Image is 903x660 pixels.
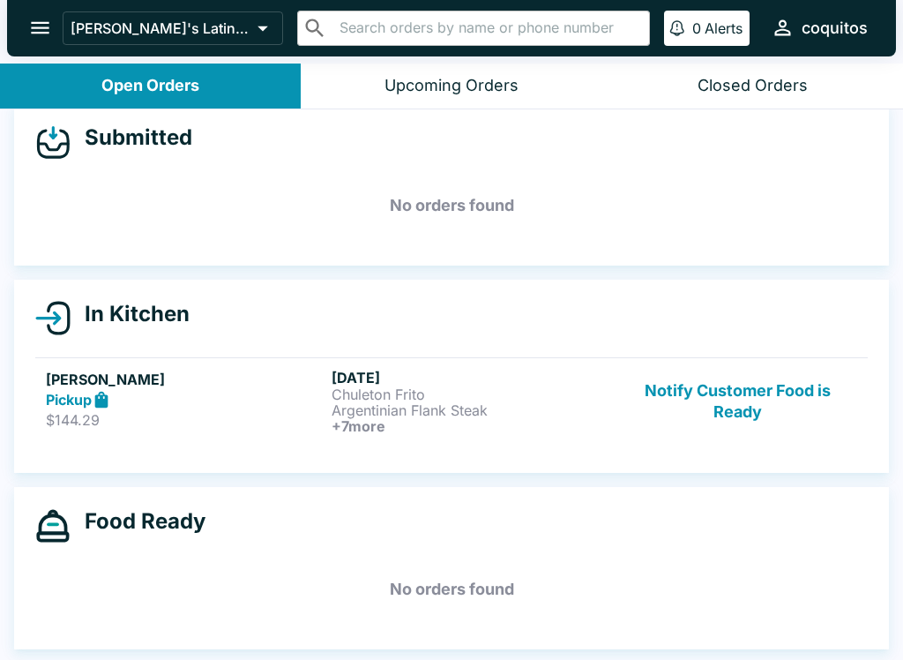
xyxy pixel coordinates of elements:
[802,18,868,39] div: coquitos
[101,76,199,96] div: Open Orders
[332,402,610,418] p: Argentinian Flank Steak
[63,11,283,45] button: [PERSON_NAME]'s Latin Cuisine
[71,124,192,151] h4: Submitted
[384,76,519,96] div: Upcoming Orders
[698,76,808,96] div: Closed Orders
[35,174,868,237] h5: No orders found
[46,391,92,409] strong: Pickup
[71,19,250,37] p: [PERSON_NAME]'s Latin Cuisine
[705,19,743,37] p: Alerts
[35,558,868,621] h5: No orders found
[71,508,205,535] h4: Food Ready
[71,301,190,327] h4: In Kitchen
[764,9,875,47] button: coquitos
[332,418,610,434] h6: + 7 more
[692,19,701,37] p: 0
[18,5,63,50] button: open drawer
[334,16,642,41] input: Search orders by name or phone number
[332,369,610,386] h6: [DATE]
[332,386,610,402] p: Chuleton Frito
[618,369,857,434] button: Notify Customer Food is Ready
[35,357,868,445] a: [PERSON_NAME]Pickup$144.29[DATE]Chuleton FritoArgentinian Flank Steak+7moreNotify Customer Food i...
[46,369,325,390] h5: [PERSON_NAME]
[46,411,325,429] p: $144.29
